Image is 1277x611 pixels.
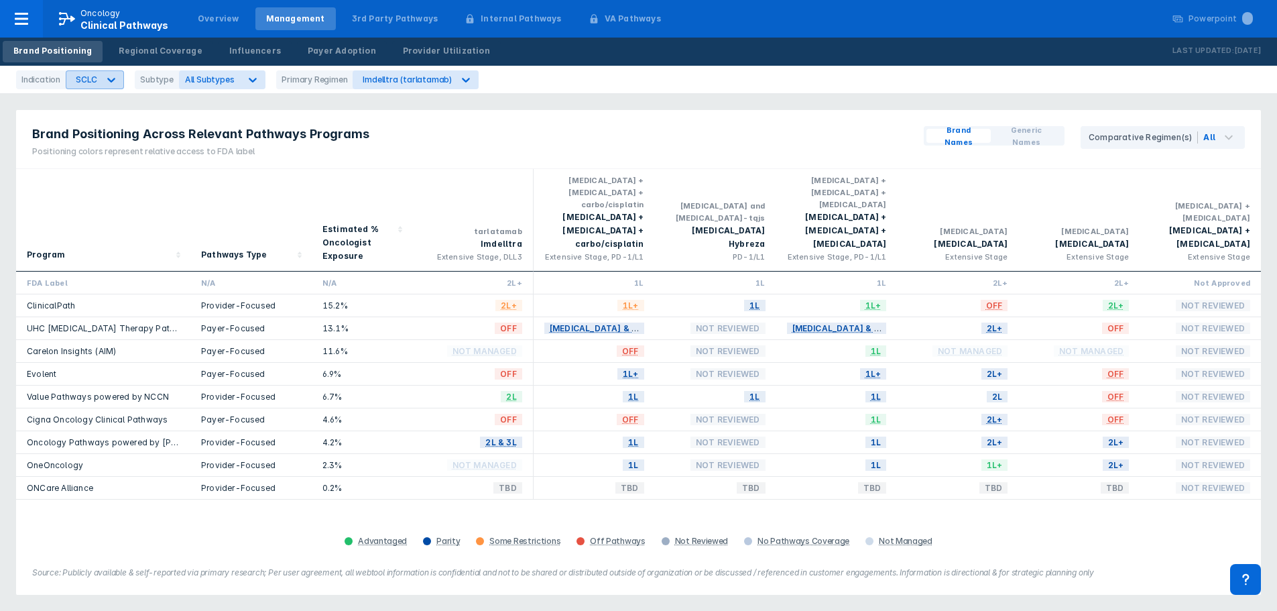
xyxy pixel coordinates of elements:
[544,174,644,211] div: [MEDICAL_DATA] + [MEDICAL_DATA] + carbo/cisplatin
[1102,321,1130,336] span: OFF
[255,7,336,30] a: Management
[544,321,648,336] span: [MEDICAL_DATA] & 1L
[423,225,522,237] div: tarlatamab
[403,45,490,57] div: Provider Utilization
[27,392,169,402] a: Value Pathways powered by NCCN
[675,536,728,547] div: Not Reviewed
[1150,200,1250,224] div: [MEDICAL_DATA] + [MEDICAL_DATA]
[322,323,402,334] div: 13.1%
[108,41,212,62] a: Regional Coverage
[13,45,92,57] div: Brand Positioning
[493,480,522,496] span: TBD
[617,343,644,359] span: OFF
[1176,366,1250,382] span: Not Reviewed
[981,366,1008,382] span: 2L+
[617,298,644,313] span: 1L+
[187,7,250,30] a: Overview
[1103,298,1130,313] span: 2L+
[201,391,301,402] div: Provider-Focused
[308,45,376,57] div: Payer Adoption
[423,277,522,288] div: 2L+
[495,321,522,336] span: OFF
[757,536,849,547] div: No Pathways Coverage
[27,346,116,356] a: Carelon Insights (AIM)
[423,251,522,263] div: Extensive Stage, DLL3
[501,389,522,404] span: 2L
[865,343,886,359] span: 1L
[1029,237,1129,251] div: [MEDICAL_DATA]
[297,41,387,62] a: Payer Adoption
[80,7,121,19] p: Oncology
[860,366,887,382] span: 1L+
[544,277,644,288] div: 1L
[1029,251,1129,263] div: Extensive Stage
[436,536,460,547] div: Parity
[1203,131,1215,144] div: All
[341,7,449,30] a: 3rd Party Pathways
[908,251,1008,263] div: Extensive Stage
[16,169,190,272] div: Sort
[312,169,412,272] div: Sort
[666,277,766,288] div: 1L
[1234,44,1261,58] p: [DATE]
[423,237,522,251] div: Imdelltra
[201,323,301,334] div: Payer-Focused
[27,414,168,425] a: Cigna Oncology Clinical Pathways
[489,536,560,547] div: Some Restrictions
[666,200,766,224] div: [MEDICAL_DATA] and [MEDICAL_DATA]-tqjs
[352,13,438,25] div: 3rd Party Pathways
[481,13,561,25] div: Internal Pathways
[787,277,887,288] div: 1L
[787,251,887,263] div: Extensive Stage, PD-1/L1
[229,45,281,57] div: Influencers
[787,211,887,251] div: [MEDICAL_DATA] + [MEDICAL_DATA] + [MEDICAL_DATA]
[1103,457,1130,473] span: 2L+
[981,321,1008,336] span: 2L+
[1176,321,1250,336] span: Not Reviewed
[1089,131,1198,144] div: Comparative Regimen(s)
[623,457,644,473] span: 1L
[27,323,196,333] a: UHC [MEDICAL_DATA] Therapy Pathways
[219,41,292,62] a: Influencers
[322,482,402,494] div: 0.2%
[1176,457,1250,473] span: Not Reviewed
[201,459,301,471] div: Provider-Focused
[1150,224,1250,251] div: [MEDICAL_DATA] + [MEDICAL_DATA]
[80,19,168,31] span: Clinical Pathways
[981,412,1008,427] span: 2L+
[322,391,402,402] div: 6.7%
[744,389,765,404] span: 1L
[879,536,932,547] div: Not Managed
[605,13,661,25] div: VA Pathways
[981,298,1008,313] span: OFF
[858,480,887,496] span: TBD
[932,124,985,148] span: Brand Names
[3,41,103,62] a: Brand Positioning
[495,366,522,382] span: OFF
[201,368,301,380] div: Payer-Focused
[623,389,644,404] span: 1L
[201,300,301,311] div: Provider-Focused
[322,345,402,357] div: 11.6%
[135,70,179,89] div: Subtype
[1101,480,1130,496] span: TBD
[363,74,452,85] div: Imdelltra (tarlatamab)
[544,251,644,263] div: Extensive Stage, PD-1/L1
[266,13,325,25] div: Management
[1176,412,1250,427] span: Not Reviewed
[1102,389,1130,404] span: OFF
[1176,480,1250,496] span: Not Reviewed
[865,389,886,404] span: 1L
[32,126,369,142] span: Brand Positioning Across Relevant Pathways Programs
[690,412,765,427] span: Not Reviewed
[27,300,75,311] a: ClinicalPath
[27,277,180,288] div: FDA Label
[322,437,402,448] div: 4.2%
[201,414,301,425] div: Payer-Focused
[1189,13,1253,25] div: Powerpoint
[201,437,301,448] div: Provider-Focused
[495,298,522,313] span: 2L+
[1054,343,1129,359] span: Not Managed
[865,412,886,427] span: 1L
[979,480,1008,496] span: TBD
